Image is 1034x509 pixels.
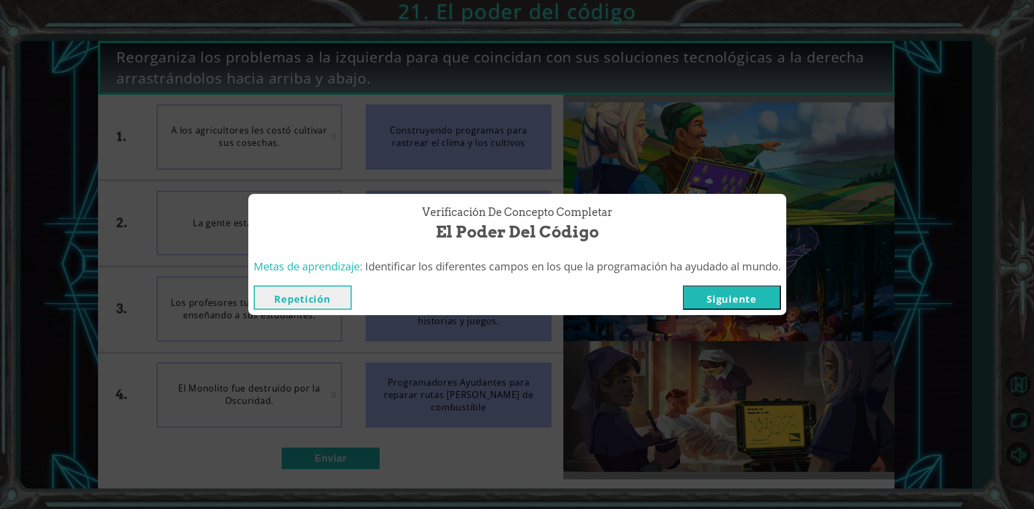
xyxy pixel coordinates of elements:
span: Identificar los diferentes campos en los que la programación ha ayudado al mundo. [365,259,781,274]
span: Verificación de Concepto Completar [422,205,612,220]
span: Metas de aprendizaje: [254,259,362,274]
button: Repetición [254,285,352,310]
span: El poder del código [436,220,599,243]
button: Siguiente [683,285,781,310]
